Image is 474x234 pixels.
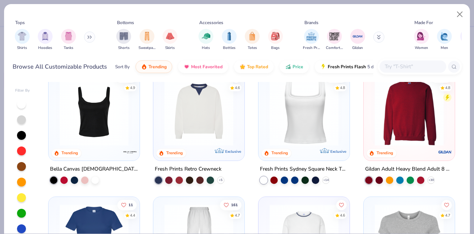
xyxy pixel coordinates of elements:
button: filter button [61,29,76,51]
span: Gildan [352,45,363,51]
img: 94a2aa95-cd2b-4983-969b-ecd512716e9a [266,76,342,145]
span: + 14 [323,178,329,182]
div: 4.9 [130,85,135,90]
img: Sweatpants Image [143,32,151,40]
img: 80dc4ece-0e65-4f15-94a6-2a872a258fbd [132,76,208,145]
span: Hats [202,45,210,51]
img: Shirts Image [18,32,26,40]
button: Like [115,72,137,82]
div: filter for Hats [198,29,213,51]
img: Fresh Prints Image [306,31,317,42]
img: 8af284bf-0d00-45ea-9003-ce4b9a3194ad [56,76,132,145]
span: 11 [128,203,133,207]
img: Bella + Canvas logo [122,144,137,159]
div: filter for Totes [245,29,260,51]
img: Hats Image [202,32,210,40]
div: 4.8 [445,85,450,90]
button: filter button [138,29,156,51]
div: Sort By [115,63,130,70]
div: filter for Men [437,29,452,51]
div: 4.4 [130,213,135,218]
div: Fresh Prints Retro Crewneck [155,164,221,174]
img: c7b025ed-4e20-46ac-9c52-55bc1f9f47df [371,76,447,145]
div: Tops [15,19,25,26]
img: 3abb6cdb-110e-4e18-92a0-dbcd4e53f056 [161,76,237,145]
img: Hoodies Image [41,32,49,40]
span: Trending [148,64,167,70]
button: filter button [326,29,343,51]
button: filter button [245,29,260,51]
button: filter button [15,29,30,51]
button: Top Rated [234,60,274,73]
span: Fresh Prints [303,45,320,51]
img: TopRated.gif [240,64,246,70]
div: filter for Hoodies [38,29,53,51]
span: Exclusive [330,149,346,154]
span: Most Favorited [191,64,223,70]
span: Exclusive [225,149,241,154]
button: filter button [414,29,429,51]
div: filter for Tanks [61,29,76,51]
span: Bottles [223,45,236,51]
button: filter button [268,29,283,51]
span: + 30 [428,178,434,182]
button: Most Favorited [178,60,228,73]
button: Like [231,72,242,82]
button: Like [325,72,347,82]
button: Trending [136,60,172,73]
img: Bags Image [271,32,279,40]
img: flash.gif [320,64,326,70]
div: Accessories [199,19,223,26]
div: Filter By [15,88,30,93]
button: Like [336,200,347,210]
span: Totes [248,45,257,51]
span: Tanks [64,45,73,51]
div: Made For [414,19,433,26]
span: Skirts [165,45,175,51]
span: Price [293,64,303,70]
span: Sweatpants [138,45,156,51]
div: filter for Comfort Colors [326,29,343,51]
img: Comfort Colors Image [329,31,340,42]
span: Men [441,45,448,51]
div: filter for Bottles [222,29,237,51]
div: filter for Fresh Prints [303,29,320,51]
button: filter button [163,29,177,51]
div: Brands [304,19,318,26]
img: Skirts Image [166,32,174,40]
span: + 5 [219,178,223,182]
img: Tanks Image [64,32,73,40]
span: Women [415,45,428,51]
span: Shirts [17,45,27,51]
div: filter for Shorts [116,29,131,51]
div: 4.6 [340,213,345,218]
button: filter button [350,29,365,51]
button: Price [280,60,309,73]
button: Like [441,200,452,210]
div: 4.7 [445,213,450,218]
div: Bottoms [117,19,134,26]
img: Gildan logo [438,144,453,159]
img: Totes Image [248,32,256,40]
div: 4.8 [340,85,345,90]
div: filter for Sweatpants [138,29,156,51]
button: filter button [198,29,213,51]
span: Shorts [118,45,130,51]
div: 4.7 [235,213,240,218]
span: Fresh Prints Flash [328,64,366,70]
div: filter for Shirts [15,29,30,51]
button: filter button [38,29,53,51]
span: 161 [231,203,238,207]
button: filter button [303,29,320,51]
img: Gildan Image [352,31,363,42]
span: Comfort Colors [326,45,343,51]
button: Fresh Prints Flash5 day delivery [315,60,400,73]
div: 4.6 [235,85,240,90]
div: filter for Bags [268,29,283,51]
span: Bags [271,45,280,51]
img: Women Image [417,32,425,40]
img: Bottles Image [225,32,233,40]
div: filter for Gildan [350,29,365,51]
span: Top Rated [247,64,268,70]
img: most_fav.gif [184,64,190,70]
